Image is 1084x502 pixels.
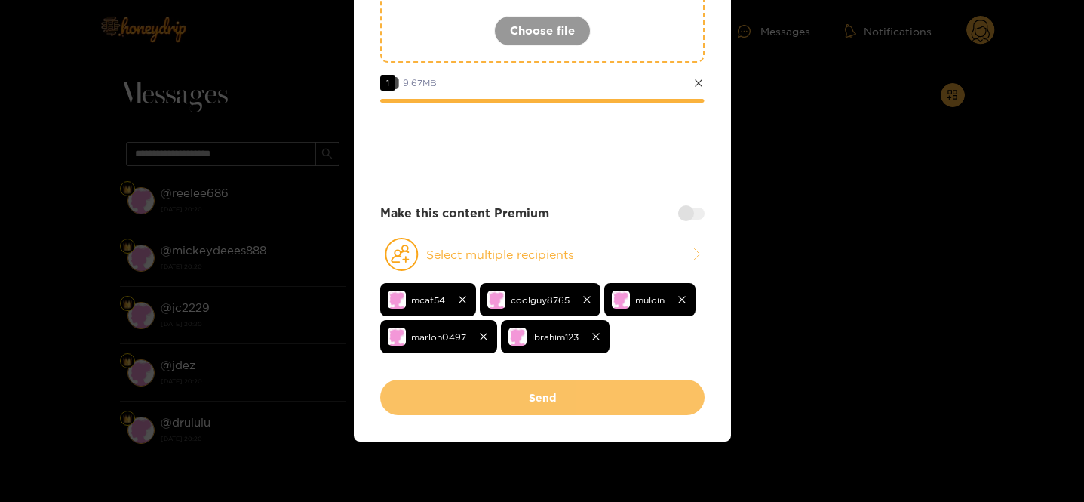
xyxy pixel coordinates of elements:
[487,291,505,309] img: no-avatar.png
[388,291,406,309] img: no-avatar.png
[380,75,395,91] span: 1
[380,205,549,222] strong: Make this content Premium
[511,291,570,309] span: coolguy8765
[612,291,630,309] img: no-avatar.png
[494,16,591,46] button: Choose file
[508,328,527,346] img: no-avatar.png
[411,291,445,309] span: mcat54
[411,328,466,346] span: marlon0497
[380,237,705,272] button: Select multiple recipients
[532,328,579,346] span: ibrahim123
[403,78,437,88] span: 9.67 MB
[380,380,705,415] button: Send
[635,291,665,309] span: muloin
[388,328,406,346] img: no-avatar.png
